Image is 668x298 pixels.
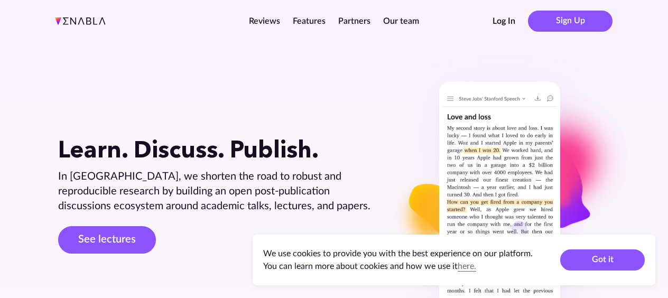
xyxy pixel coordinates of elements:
a: Features [293,17,326,25]
a: Partners [338,17,370,25]
button: Got it [560,249,645,271]
span: We use cookies to provide you with the best experience on our platform. You can learn more about ... [263,249,533,271]
button: Sign Up [528,11,613,32]
button: Log In [493,15,515,27]
a: Our team [383,17,419,25]
div: In [GEOGRAPHIC_DATA], we shorten the road to robust and reproducible research by building an open... [58,169,374,213]
h1: Learn. Discuss. Publish. [58,135,374,163]
a: See lectures [58,226,156,254]
a: here. [458,262,476,271]
a: Reviews [249,17,280,25]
